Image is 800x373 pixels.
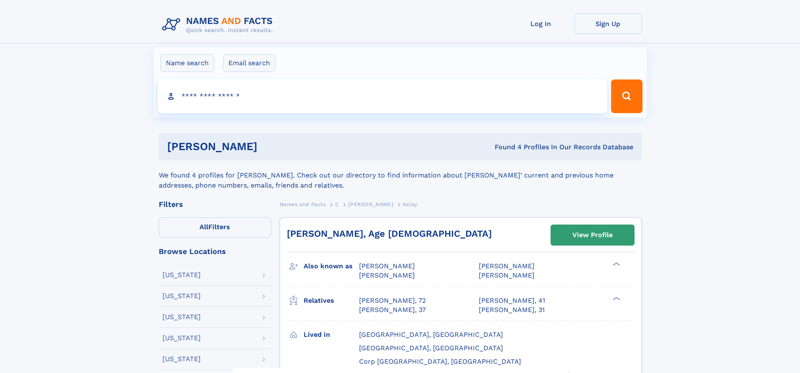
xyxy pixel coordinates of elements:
[167,141,376,152] h1: [PERSON_NAME]
[507,13,574,34] a: Log In
[359,331,503,339] span: [GEOGRAPHIC_DATA], [GEOGRAPHIC_DATA]
[348,199,393,209] a: [PERSON_NAME]
[163,293,201,299] div: [US_STATE]
[159,217,271,238] label: Filters
[359,271,415,279] span: [PERSON_NAME]
[572,225,613,245] div: View Profile
[199,223,208,231] span: All
[574,13,642,34] a: Sign Up
[479,262,535,270] span: [PERSON_NAME]
[551,225,634,245] a: View Profile
[479,271,535,279] span: [PERSON_NAME]
[159,201,271,208] div: Filters
[163,272,201,278] div: [US_STATE]
[335,199,339,209] a: C
[359,296,426,305] a: [PERSON_NAME], 72
[359,357,521,365] span: Corp [GEOGRAPHIC_DATA], [GEOGRAPHIC_DATA]
[359,305,426,315] a: [PERSON_NAME], 37
[280,199,326,209] a: Names and Facts
[159,160,642,190] div: We found 4 profiles for [PERSON_NAME]. Check out our directory to find information about [PERSON_...
[479,305,545,315] a: [PERSON_NAME], 31
[359,344,503,352] span: [GEOGRAPHIC_DATA], [GEOGRAPHIC_DATA]
[304,328,359,342] h3: Lived in
[163,356,201,362] div: [US_STATE]
[611,296,621,301] div: ❯
[611,262,621,267] div: ❯
[159,248,271,255] div: Browse Locations
[403,201,417,207] span: Kaley
[359,262,415,270] span: [PERSON_NAME]
[287,228,492,239] a: [PERSON_NAME], Age [DEMOGRAPHIC_DATA]
[158,79,608,113] input: search input
[304,259,359,273] h3: Also known as
[223,54,275,72] label: Email search
[163,335,201,341] div: [US_STATE]
[376,143,633,152] div: Found 4 Profiles In Our Records Database
[163,314,201,320] div: [US_STATE]
[348,201,393,207] span: [PERSON_NAME]
[159,13,280,36] img: Logo Names and Facts
[304,294,359,308] h3: Relatives
[160,54,214,72] label: Name search
[335,201,339,207] span: C
[611,79,642,113] button: Search Button
[479,296,545,305] a: [PERSON_NAME], 41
